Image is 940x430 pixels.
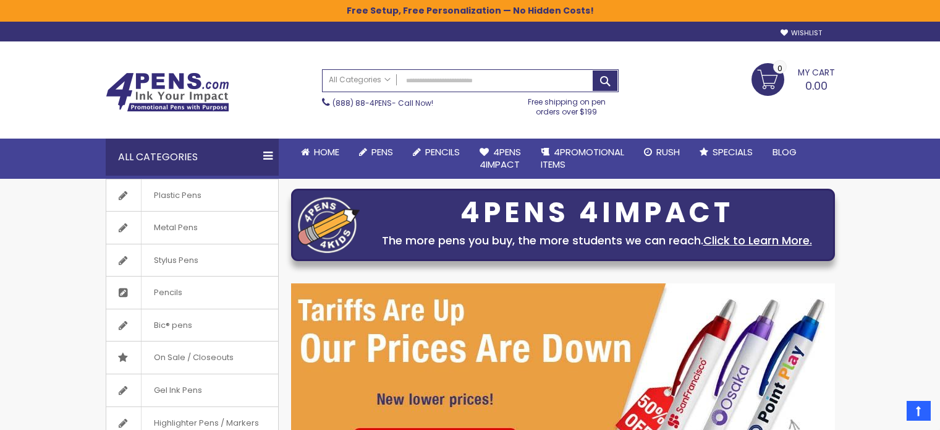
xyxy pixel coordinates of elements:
a: Specials [690,139,763,166]
div: All Categories [106,139,279,176]
span: Specials [713,145,753,158]
span: Metal Pens [141,212,210,244]
a: Wishlist [781,28,822,38]
span: All Categories [329,75,391,85]
a: Plastic Pens [106,179,278,212]
img: four_pen_logo.png [298,197,360,253]
span: 4Pens 4impact [480,145,521,171]
div: The more pens you buy, the more students we can reach. [366,232,828,249]
span: 0.00 [805,78,828,93]
span: Plastic Pens [141,179,214,212]
span: Rush [656,145,680,158]
span: - Call Now! [332,98,433,108]
span: 0 [777,62,782,74]
span: Stylus Pens [141,244,211,277]
a: All Categories [323,70,397,90]
a: 4Pens4impact [470,139,531,179]
span: Gel Ink Pens [141,374,214,406]
a: Pencils [106,277,278,309]
a: Click to Learn More. [703,233,812,248]
a: (888) 88-4PENS [332,98,392,108]
span: Bic® pens [141,309,205,342]
a: 0.00 0 [752,63,835,94]
img: 4Pens Custom Pens and Promotional Products [106,72,229,112]
a: Rush [634,139,690,166]
a: On Sale / Closeouts [106,342,278,374]
div: Free shipping on pen orders over $199 [515,92,619,117]
a: Stylus Pens [106,244,278,277]
div: 4PENS 4IMPACT [366,200,828,226]
a: Blog [763,139,807,166]
a: Gel Ink Pens [106,374,278,406]
a: Bic® pens [106,309,278,342]
a: 4PROMOTIONALITEMS [531,139,634,179]
a: Home [291,139,349,166]
a: Pens [349,139,403,166]
span: Home [314,145,339,158]
span: Pencils [425,145,460,158]
span: Pens [371,145,393,158]
a: Metal Pens [106,212,278,244]
span: Blog [773,145,797,158]
a: Top [907,401,931,421]
span: On Sale / Closeouts [141,342,246,374]
span: Pencils [141,277,195,309]
a: Pencils [403,139,470,166]
span: 4PROMOTIONAL ITEMS [541,145,624,171]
